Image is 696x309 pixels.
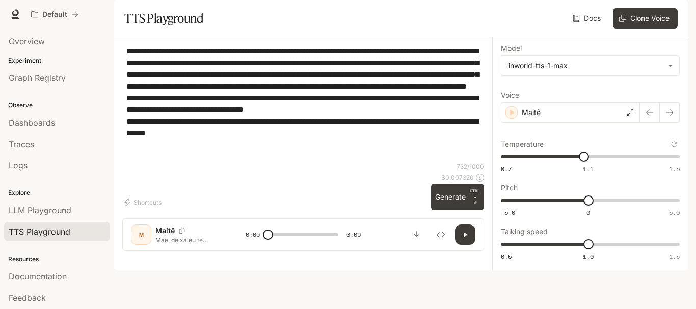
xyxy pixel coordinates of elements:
button: Copy Voice ID [175,228,189,234]
p: Talking speed [501,228,548,235]
p: Maitê [155,226,175,236]
p: CTRL + [470,188,480,200]
span: 0:09 [346,230,361,240]
span: 1.5 [669,164,680,173]
button: Clone Voice [613,8,678,29]
button: All workspaces [26,4,83,24]
button: Download audio [406,224,426,245]
button: GenerateCTRL +⏎ [431,184,484,210]
span: 1.5 [669,252,680,261]
div: inworld-tts-1-max [501,56,679,75]
button: Reset to default [668,138,680,150]
div: M [133,227,149,243]
p: Voice [501,92,519,99]
span: 1.0 [583,252,594,261]
p: Temperature [501,141,544,148]
span: -5.0 [501,208,515,217]
span: 0:00 [246,230,260,240]
span: 0.5 [501,252,512,261]
button: Inspect [431,224,451,245]
span: 0.7 [501,164,512,173]
button: Shortcuts [122,194,166,210]
span: 5.0 [669,208,680,217]
a: Docs [571,8,605,29]
p: Mãe, deixa eu te perguntar bem direto: quantas vezes você pensou “eu não vou dar conta” e, mesmo ... [155,236,221,244]
div: inworld-tts-1-max [508,61,663,71]
p: Default [42,10,67,19]
p: ⏎ [470,188,480,206]
p: Model [501,45,522,52]
p: Pitch [501,184,518,191]
h1: TTS Playground [124,8,203,29]
p: Maitê [522,107,541,118]
span: 1.1 [583,164,594,173]
span: 0 [586,208,590,217]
